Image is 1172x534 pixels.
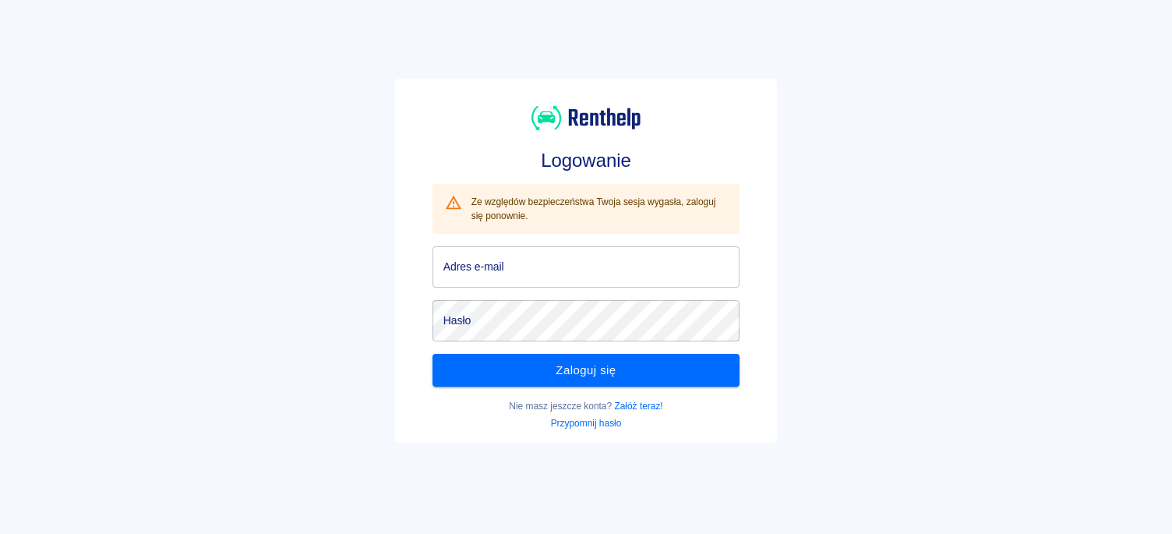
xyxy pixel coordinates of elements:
[551,418,622,429] a: Przypomnij hasło
[432,354,740,387] button: Zaloguj się
[614,401,662,412] a: Załóż teraz!
[531,104,641,133] img: Renthelp logo
[432,150,740,172] h3: Logowanie
[471,189,728,229] div: Ze względów bezpieczeństwa Twoja sesja wygasła, zaloguj się ponownie.
[432,399,740,413] p: Nie masz jeszcze konta?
